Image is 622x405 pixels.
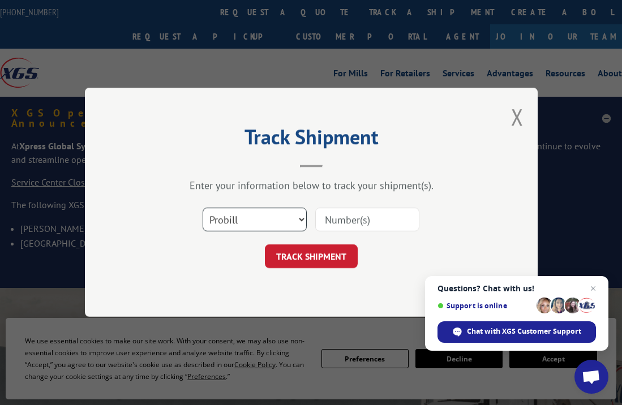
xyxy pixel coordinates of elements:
[265,245,358,269] button: TRACK SHIPMENT
[437,301,533,310] span: Support is online
[437,321,596,343] span: Chat with XGS Customer Support
[511,102,524,132] button: Close modal
[141,129,481,150] h2: Track Shipment
[141,179,481,192] div: Enter your information below to track your shipment(s).
[467,326,581,337] span: Chat with XGS Customer Support
[437,284,596,293] span: Questions? Chat with us!
[315,208,419,232] input: Number(s)
[574,360,608,394] a: Open chat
